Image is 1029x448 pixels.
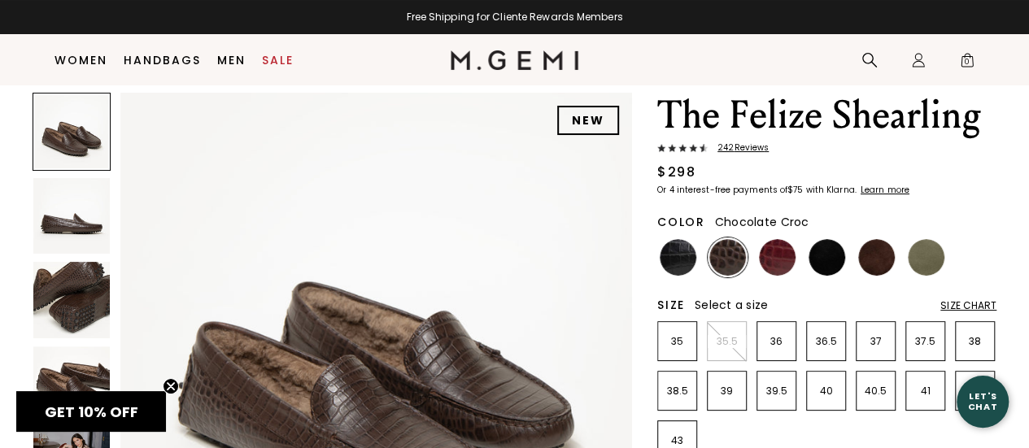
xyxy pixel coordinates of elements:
klarna-placement-style-body: Or 4 interest-free payments of [657,184,787,196]
a: Handbags [124,54,201,67]
img: Chocolate [858,239,895,276]
p: 40 [807,385,845,398]
p: 42 [956,385,994,398]
img: Burgundy Croc [759,239,796,276]
img: Olive [908,239,944,276]
a: Men [217,54,246,67]
img: The Felize Shearling [33,178,110,254]
p: 39.5 [757,385,796,398]
p: 35.5 [708,335,746,348]
p: 38.5 [658,385,696,398]
p: 37 [857,335,895,348]
p: 40.5 [857,385,895,398]
klarna-placement-style-cta: Learn more [861,184,909,196]
p: 36.5 [807,335,845,348]
klarna-placement-style-amount: $75 [787,184,803,196]
div: Size Chart [940,299,996,312]
a: 242Reviews [657,143,996,156]
span: Chocolate Croc [715,214,809,230]
h1: The Felize Shearling [657,93,996,138]
a: Sale [262,54,294,67]
span: GET 10% OFF [45,402,138,422]
img: Black [809,239,845,276]
div: GET 10% OFFClose teaser [16,391,166,432]
div: Let's Chat [957,391,1009,411]
p: 39 [708,385,746,398]
h2: Color [657,215,705,228]
button: Close teaser [163,378,179,394]
p: 37.5 [906,335,944,348]
h2: Size [657,298,685,311]
img: Black Croc [660,239,696,276]
a: Women [55,54,107,67]
span: Select a size [695,297,768,313]
span: 242 Review s [708,143,769,153]
span: 0 [959,55,975,72]
img: The Felize Shearling [33,262,110,338]
a: Learn more [859,185,909,195]
p: 35 [658,335,696,348]
img: Chocolate Croc [709,239,746,276]
div: $298 [657,163,695,182]
klarna-placement-style-body: with Klarna [805,184,858,196]
p: 36 [757,335,796,348]
p: 41 [906,385,944,398]
img: The Felize Shearling [33,346,110,423]
p: 38 [956,335,994,348]
img: M.Gemi [451,50,578,70]
p: 43 [658,434,696,447]
div: NEW [557,106,619,135]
